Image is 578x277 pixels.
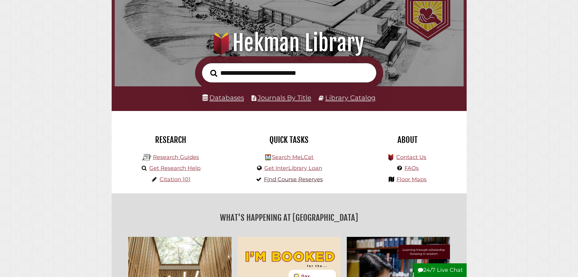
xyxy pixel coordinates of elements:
a: Library Catalog [325,94,376,102]
img: Hekman Library Logo [265,154,271,160]
button: Search [207,68,220,79]
a: Floor Maps [397,176,427,183]
h2: Research [116,135,225,145]
a: Citation 101 [160,176,191,183]
a: Research Guides [153,154,199,161]
a: Get Research Help [149,165,201,171]
a: Search MeLCat [272,154,313,161]
a: FAQs [404,165,419,171]
a: Get InterLibrary Loan [264,165,322,171]
h1: Hekman Library [123,29,455,56]
a: Journals By Title [258,94,311,102]
img: Hekman Library Logo [142,153,151,162]
h2: Quick Tasks [235,135,344,145]
i: Search [210,69,217,77]
h2: What's Happening at [GEOGRAPHIC_DATA] [116,211,462,225]
a: Contact Us [396,154,426,161]
a: Databases [202,94,244,102]
a: Find Course Reserves [264,176,323,183]
h2: About [353,135,462,145]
